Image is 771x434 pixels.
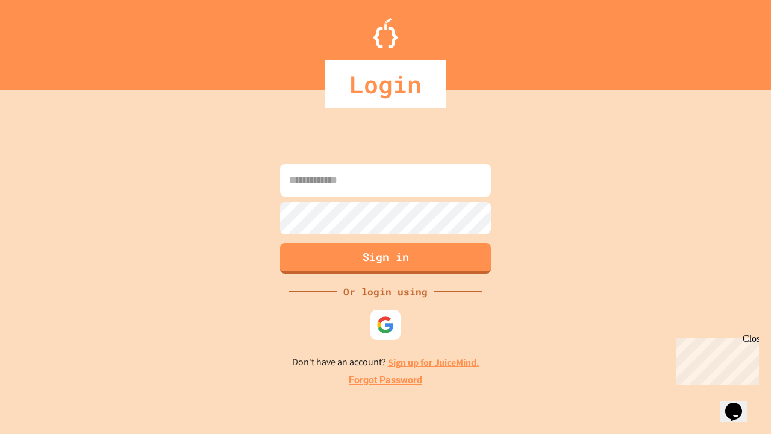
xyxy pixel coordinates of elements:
img: Logo.svg [373,18,398,48]
div: Login [325,60,446,108]
iframe: chat widget [671,333,759,385]
p: Don't have an account? [292,355,479,370]
div: Or login using [337,285,434,299]
iframe: chat widget [720,386,759,422]
img: google-icon.svg [376,316,395,334]
div: Chat with us now!Close [5,5,83,77]
button: Sign in [280,243,491,274]
a: Sign up for JuiceMind. [388,356,479,369]
a: Forgot Password [349,373,422,388]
